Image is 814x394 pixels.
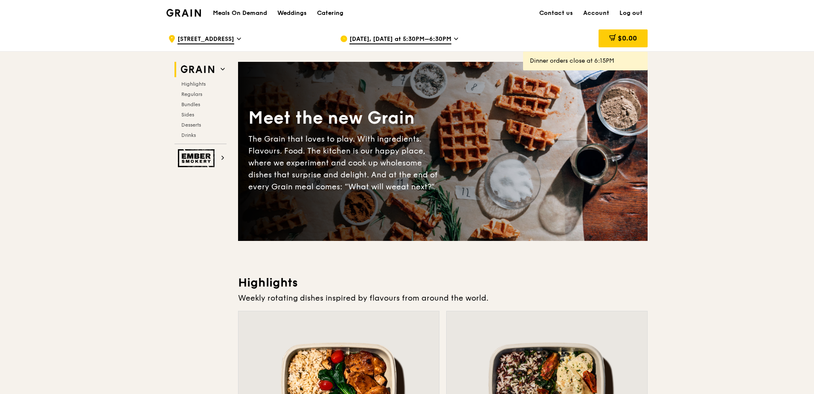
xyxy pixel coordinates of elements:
[238,275,648,290] h3: Highlights
[238,292,648,304] div: Weekly rotating dishes inspired by flavours from around the world.
[272,0,312,26] a: Weddings
[396,182,435,191] span: eat next?”
[618,34,637,42] span: $0.00
[213,9,267,17] h1: Meals On Demand
[534,0,578,26] a: Contact us
[181,132,196,138] span: Drinks
[178,149,217,167] img: Ember Smokery web logo
[312,0,349,26] a: Catering
[166,9,201,17] img: Grain
[614,0,648,26] a: Log out
[177,35,234,44] span: [STREET_ADDRESS]
[181,122,201,128] span: Desserts
[181,91,202,97] span: Regulars
[181,112,194,118] span: Sides
[530,57,641,65] div: Dinner orders close at 6:15PM
[277,0,307,26] div: Weddings
[349,35,451,44] span: [DATE], [DATE] at 5:30PM–6:30PM
[248,107,443,130] div: Meet the new Grain
[181,81,206,87] span: Highlights
[181,101,200,107] span: Bundles
[317,0,343,26] div: Catering
[578,0,614,26] a: Account
[178,62,217,77] img: Grain web logo
[248,133,443,193] div: The Grain that loves to play. With ingredients. Flavours. Food. The kitchen is our happy place, w...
